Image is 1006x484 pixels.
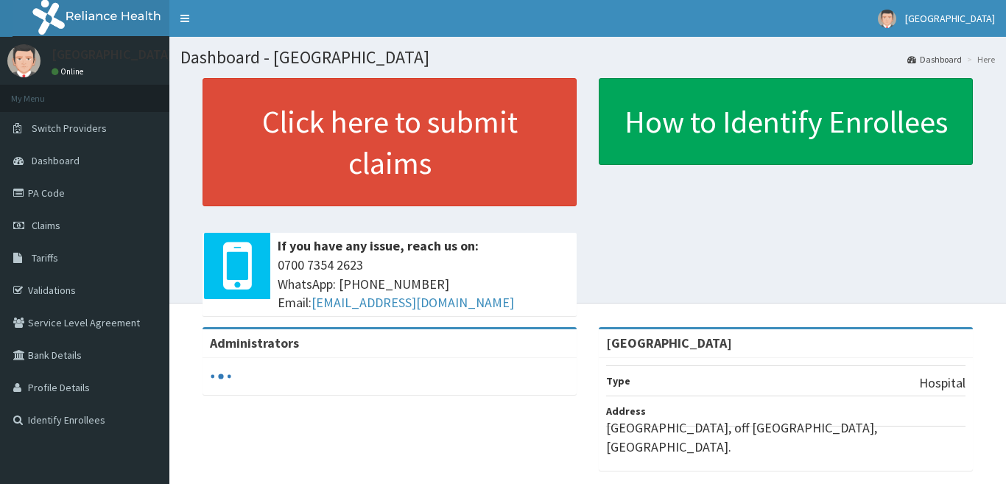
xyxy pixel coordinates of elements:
strong: [GEOGRAPHIC_DATA] [606,334,732,351]
a: Dashboard [907,53,962,66]
li: Here [963,53,995,66]
span: Switch Providers [32,122,107,135]
span: Claims [32,219,60,232]
p: [GEOGRAPHIC_DATA], off [GEOGRAPHIC_DATA], [GEOGRAPHIC_DATA]. [606,418,965,456]
svg: audio-loading [210,365,232,387]
b: If you have any issue, reach us on: [278,237,479,254]
a: Click here to submit claims [203,78,577,206]
b: Type [606,374,630,387]
b: Administrators [210,334,299,351]
img: User Image [7,44,41,77]
img: User Image [878,10,896,28]
span: 0700 7354 2623 WhatsApp: [PHONE_NUMBER] Email: [278,256,569,312]
p: Hospital [919,373,965,393]
span: [GEOGRAPHIC_DATA] [905,12,995,25]
a: Online [52,66,87,77]
span: Tariffs [32,251,58,264]
a: [EMAIL_ADDRESS][DOMAIN_NAME] [312,294,514,311]
span: Dashboard [32,154,80,167]
h1: Dashboard - [GEOGRAPHIC_DATA] [180,48,995,67]
p: [GEOGRAPHIC_DATA] [52,48,173,61]
a: How to Identify Enrollees [599,78,973,165]
b: Address [606,404,646,418]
